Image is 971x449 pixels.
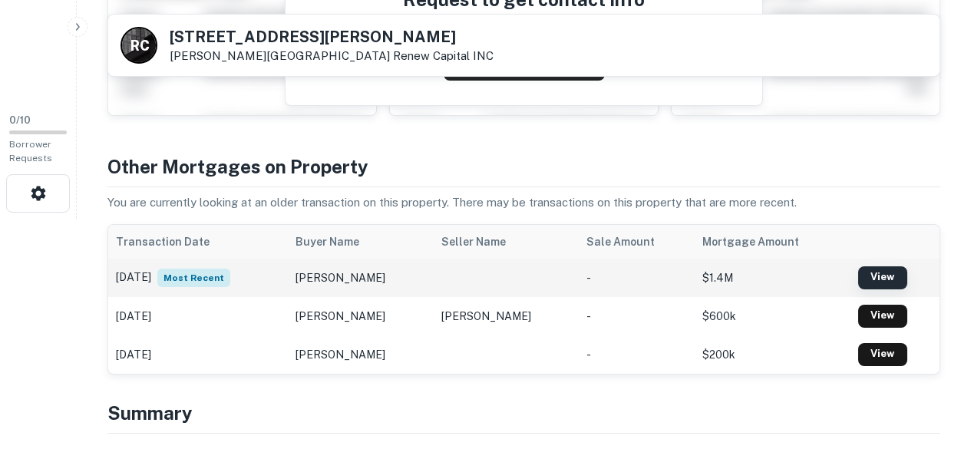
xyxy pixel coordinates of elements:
[393,49,494,62] a: Renew Capital INC
[434,297,580,335] td: [PERSON_NAME]
[288,259,434,297] td: [PERSON_NAME]
[130,35,148,56] p: R C
[107,153,940,180] h4: Other Mortgages on Property
[107,399,940,427] h4: Summary
[9,139,52,163] span: Borrower Requests
[288,335,434,374] td: [PERSON_NAME]
[9,114,31,126] span: 0 / 10
[288,297,434,335] td: [PERSON_NAME]
[858,266,907,289] a: View
[858,305,907,328] a: View
[858,343,907,366] a: View
[695,297,850,335] td: $600k
[107,193,940,212] p: You are currently looking at an older transaction on this property. There may be transactions on ...
[579,297,695,335] td: -
[894,326,971,400] iframe: Chat Widget
[108,297,288,335] td: [DATE]
[108,259,288,297] td: [DATE]
[579,335,695,374] td: -
[579,225,695,259] th: Sale Amount
[108,225,288,259] th: Transaction Date
[695,225,850,259] th: Mortgage Amount
[157,269,230,287] span: Most Recent
[579,259,695,297] td: -
[170,29,494,45] h5: [STREET_ADDRESS][PERSON_NAME]
[695,259,850,297] td: $1.4M
[108,335,288,374] td: [DATE]
[170,49,494,63] p: [PERSON_NAME][GEOGRAPHIC_DATA]
[434,225,580,259] th: Seller Name
[695,335,850,374] td: $200k
[288,225,434,259] th: Buyer Name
